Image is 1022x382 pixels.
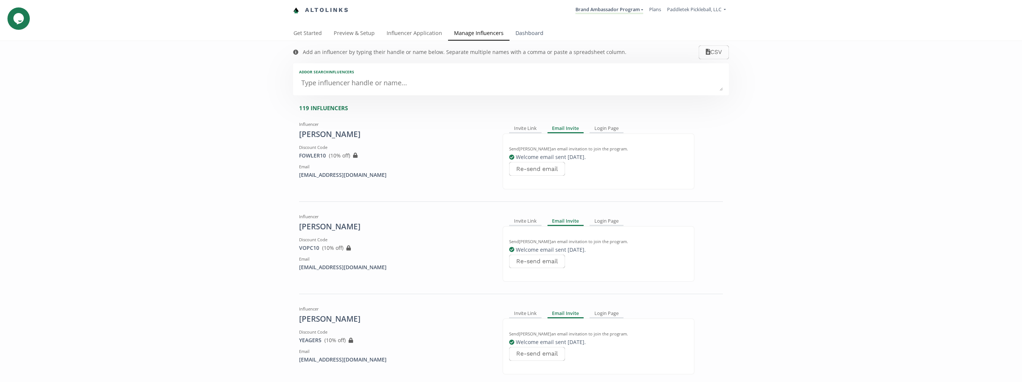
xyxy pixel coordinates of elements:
[329,152,350,159] span: ( 10 % off)
[322,244,343,251] span: ( 10 % off)
[299,306,491,312] div: Influencer
[299,214,491,220] div: Influencer
[299,152,326,159] a: FOWLER10
[667,6,726,15] a: Paddletek Pickleball, LLC
[590,217,623,226] div: Login Page
[547,217,584,226] div: Email Invite
[299,337,321,344] a: YEAGER5
[509,124,542,133] div: Invite Link
[547,124,584,133] div: Email Invite
[288,26,328,41] a: Get Started
[509,239,688,245] div: Send [PERSON_NAME] an email invitation to join the program.
[509,255,565,268] button: Re-send email
[509,347,565,361] button: Re-send email
[299,129,491,140] div: [PERSON_NAME]
[7,7,31,30] iframe: chat widget
[509,246,688,254] div: Welcome email sent [DATE] .
[575,6,643,14] a: Brand Ambassador Program
[324,337,346,344] span: ( 10 % off)
[509,331,688,337] div: Send [PERSON_NAME] an email invitation to join the program.
[328,26,381,41] a: Preview & Setup
[303,48,626,56] div: Add an influencer by typing their handle or name below. Separate multiple names with a comma or p...
[299,69,723,74] div: Add or search INFLUENCERS
[667,6,721,13] span: Paddletek Pickleball, LLC
[299,313,491,325] div: [PERSON_NAME]
[590,309,623,318] div: Login Page
[699,45,729,59] button: CSV
[293,4,349,16] a: Altolinks
[448,26,510,41] a: Manage Influencers
[299,164,491,170] div: Email
[293,7,299,13] img: favicon-32x32.png
[299,329,491,335] div: Discount Code
[509,338,688,346] div: Welcome email sent [DATE] .
[299,121,491,127] div: Influencer
[299,348,491,354] div: Email
[547,309,584,318] div: Email Invite
[510,26,549,41] a: Dashboard
[509,146,688,152] div: Send [PERSON_NAME] an email invitation to join the program.
[509,162,565,176] button: Re-send email
[509,217,542,226] div: Invite Link
[299,244,319,251] a: VOPC10
[509,309,542,318] div: Invite Link
[299,264,491,271] div: [EMAIL_ADDRESS][DOMAIN_NAME]
[299,221,491,232] div: [PERSON_NAME]
[299,356,491,363] div: [EMAIL_ADDRESS][DOMAIN_NAME]
[299,237,491,243] div: Discount Code
[299,144,491,150] div: Discount Code
[509,153,688,161] div: Welcome email sent [DATE] .
[299,171,491,179] div: [EMAIL_ADDRESS][DOMAIN_NAME]
[381,26,448,41] a: Influencer Application
[590,124,623,133] div: Login Page
[299,256,491,262] div: Email
[649,6,661,13] a: Plans
[299,104,729,112] div: 119 INFLUENCERS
